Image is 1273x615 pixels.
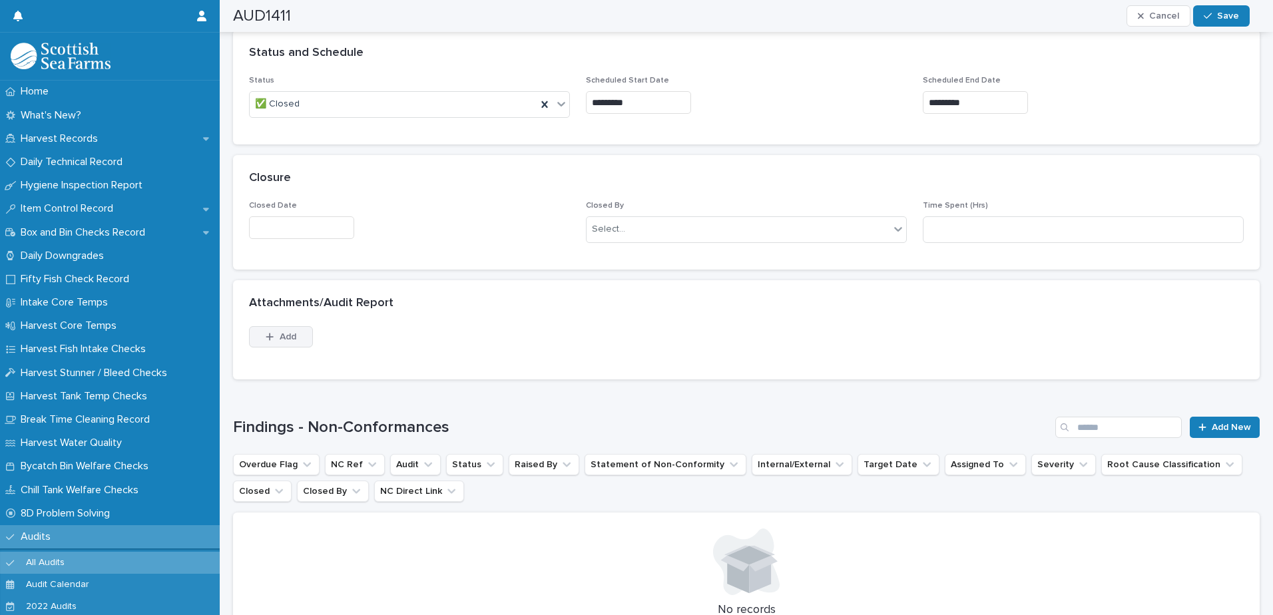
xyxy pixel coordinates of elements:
p: Harvest Core Temps [15,319,127,332]
button: Overdue Flag [233,454,320,475]
button: Cancel [1127,5,1190,27]
p: Home [15,85,59,98]
button: NC Ref [325,454,385,475]
p: What's New? [15,109,92,122]
p: Break Time Cleaning Record [15,413,160,426]
p: Audits [15,530,61,543]
p: Harvest Records [15,132,109,145]
p: Harvest Stunner / Bleed Checks [15,367,178,379]
p: Intake Core Temps [15,296,119,309]
span: Time Spent (Hrs) [923,202,988,210]
p: Harvest Water Quality [15,437,132,449]
p: Audit Calendar [15,579,100,590]
button: Add [249,326,313,347]
span: Status [249,77,274,85]
button: Internal/External [752,454,852,475]
span: Scheduled Start Date [586,77,669,85]
span: ✅ Closed [255,97,300,111]
span: Add New [1212,423,1251,432]
p: Daily Downgrades [15,250,115,262]
p: Item Control Record [15,202,124,215]
button: Status [446,454,503,475]
span: Scheduled End Date [923,77,1001,85]
p: Fifty Fish Check Record [15,273,140,286]
span: Closed Date [249,202,297,210]
p: Hygiene Inspection Report [15,179,153,192]
input: Search [1055,417,1182,438]
button: Audit [390,454,441,475]
button: Target Date [858,454,939,475]
p: Daily Technical Record [15,156,133,168]
h2: Closure [249,171,291,186]
span: Closed By [586,202,624,210]
p: 2022 Audits [15,601,87,612]
a: Add New [1190,417,1260,438]
button: Save [1193,5,1250,27]
button: Statement of Non-Conformity [585,454,746,475]
button: Assigned To [945,454,1026,475]
p: Harvest Tank Temp Checks [15,390,158,403]
img: mMrefqRFQpe26GRNOUkG [11,43,111,69]
span: Cancel [1149,11,1179,21]
p: Harvest Fish Intake Checks [15,343,156,355]
button: Closed [233,481,292,502]
p: 8D Problem Solving [15,507,121,520]
p: Box and Bin Checks Record [15,226,156,239]
p: Bycatch Bin Welfare Checks [15,460,159,473]
p: Chill Tank Welfare Checks [15,484,149,497]
button: Raised By [509,454,579,475]
div: Select... [592,222,625,236]
h2: Attachments/Audit Report [249,296,393,311]
button: Severity [1031,454,1096,475]
h1: Findings - Non-Conformances [233,418,1050,437]
button: Root Cause Classification [1101,454,1242,475]
p: All Audits [15,557,75,568]
span: Add [280,332,296,341]
span: Save [1217,11,1239,21]
h2: Status and Schedule [249,46,364,61]
button: NC Direct Link [374,481,464,502]
h2: AUD1411 [233,7,291,26]
button: Closed By [297,481,369,502]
